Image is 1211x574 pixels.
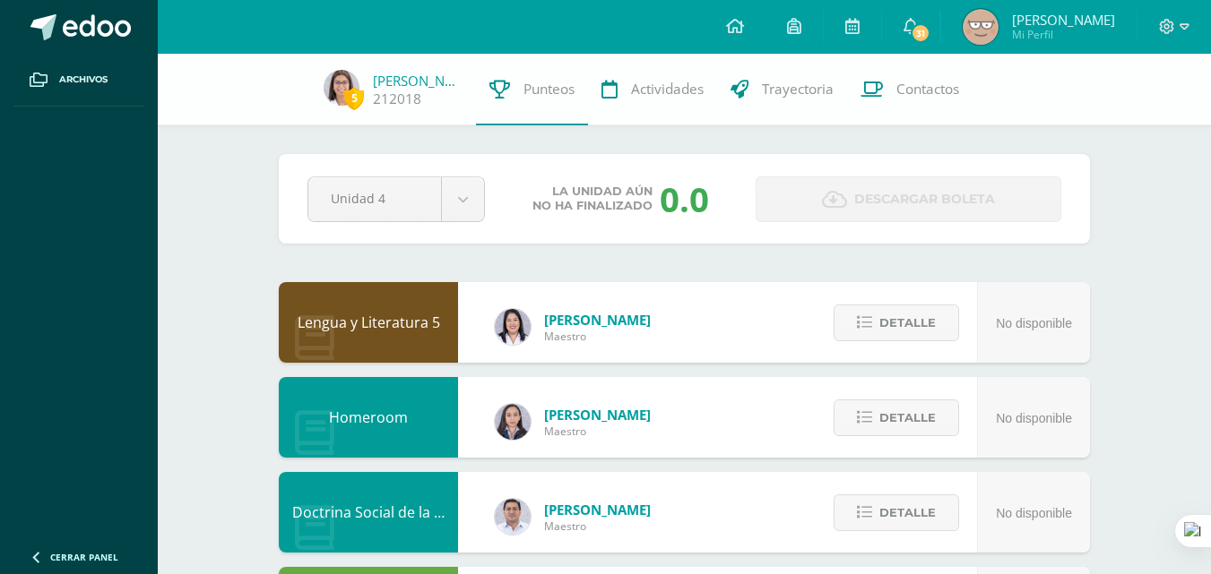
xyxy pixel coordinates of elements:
[279,377,458,458] div: Homeroom
[879,306,936,339] span: Detalle
[911,23,930,43] span: 31
[373,90,421,108] a: 212018
[495,499,531,535] img: 15aaa72b904403ebb7ec886ca542c491.png
[1012,11,1115,29] span: [PERSON_NAME]
[996,411,1072,425] span: No disponible
[834,304,959,341] button: Detalle
[544,518,651,534] span: Maestro
[834,494,959,531] button: Detalle
[762,80,834,99] span: Trayectoria
[344,87,364,109] span: 5
[523,80,575,99] span: Punteos
[544,406,651,424] span: [PERSON_NAME]
[834,399,959,436] button: Detalle
[588,54,717,125] a: Actividades
[1012,27,1115,42] span: Mi Perfil
[532,184,653,213] span: La unidad aún no ha finalizado
[279,282,458,363] div: Lengua y Literatura 5
[495,309,531,345] img: fd1196377973db38ffd7ffd912a4bf7e.png
[963,9,999,45] img: c28e96c64a857f88dd0d4ccb8c9396fa.png
[544,501,651,518] span: [PERSON_NAME]
[847,54,973,125] a: Contactos
[879,496,936,529] span: Detalle
[896,80,959,99] span: Contactos
[854,177,995,221] span: Descargar boleta
[717,54,847,125] a: Trayectoria
[996,316,1072,330] span: No disponible
[373,72,463,90] a: [PERSON_NAME]
[544,329,651,344] span: Maestro
[308,177,484,221] a: Unidad 4
[279,472,458,553] div: Doctrina Social de la Iglesia
[631,80,704,99] span: Actividades
[544,311,651,329] span: [PERSON_NAME]
[544,424,651,439] span: Maestro
[50,551,118,563] span: Cerrar panel
[59,73,108,87] span: Archivos
[495,404,531,440] img: 35694fb3d471466e11a043d39e0d13e5.png
[324,70,359,106] img: 5314e2d780592f124e930c7ca26f6512.png
[660,176,709,222] div: 0.0
[331,177,419,219] span: Unidad 4
[14,54,143,107] a: Archivos
[879,401,936,434] span: Detalle
[476,54,588,125] a: Punteos
[996,506,1072,520] span: No disponible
